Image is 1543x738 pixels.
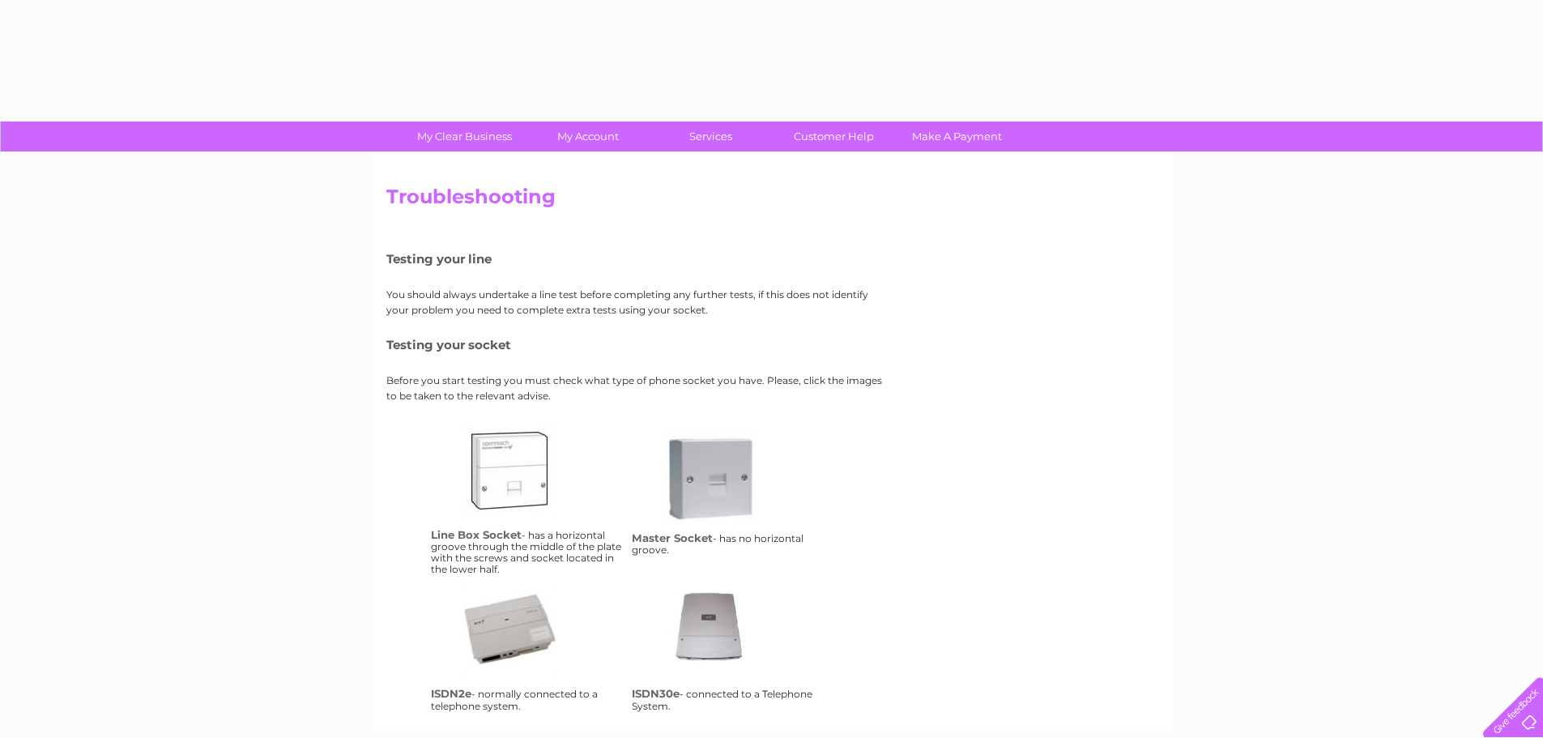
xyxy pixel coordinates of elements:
[628,578,829,715] td: - connected to a Telephone System.
[386,186,1157,216] h2: Troubleshooting
[628,420,829,579] td: - has no horizontal groove.
[427,420,628,579] td: - has a horizontal groove through the middle of the plate with the screws and socket located in t...
[398,122,531,151] a: My Clear Business
[663,582,793,712] a: isdn30e
[890,122,1024,151] a: Make A Payment
[386,338,889,352] h5: Testing your socket
[663,431,793,561] a: ms
[632,687,680,700] h4: ISDN30e
[644,122,778,151] a: Services
[386,252,889,266] h5: Testing your line
[767,122,901,151] a: Customer Help
[431,687,471,700] h4: ISDN2e
[386,373,889,403] p: Before you start testing you must check what type of phone socket you have. Please, click the ima...
[431,528,522,541] h4: Line Box Socket
[427,578,628,715] td: - normally connected to a telephone system.
[462,424,592,553] a: lbs
[462,582,592,712] a: isdn2e
[386,287,889,318] p: You should always undertake a line test before completing any further tests, if this does not ide...
[521,122,654,151] a: My Account
[632,531,713,544] h4: Master Socket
